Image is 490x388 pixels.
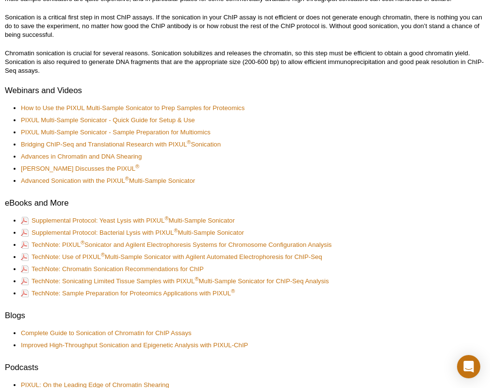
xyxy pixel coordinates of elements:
[195,275,198,281] sup: ®
[21,240,332,250] a: TechNote: PIXUL®Sonicator and Agilent Electrophoresis Systems for Chromosome Configuration Analysis
[21,227,244,238] a: Supplemental Protocol: Bacterial Lysis with PIXUL®Multi-Sample Sonicator
[174,227,178,233] sup: ®
[21,329,192,338] a: Complete Guide to Sonication of Chromatin for ChIP Assays
[5,49,485,75] p: Chromatin sonication is crucial for several reasons. Sonication solubilizes and releases the chro...
[21,252,322,262] a: TechNote: Use of PIXUL®Multi-Sample Sonicator with Agilent Automated Electrophoresis for ChIP-Seq
[81,239,84,245] sup: ®
[21,152,142,161] a: Advances in Chromatin and DNA Shearing
[187,139,191,145] sup: ®
[5,362,485,373] h2: Podcasts
[21,104,245,113] a: How to Use the PIXUL Multi-Sample Sonicator to Prep Samples for Proteomics
[21,164,139,173] a: [PERSON_NAME] Discusses the PIXUL®
[125,175,129,181] sup: ®
[21,288,235,299] a: TechNote: Sample Preparation for Proteomics Applications with PIXUL®
[21,264,204,275] a: TechNote: Chromatin Sonication Recommendations for ChIP
[5,13,485,39] p: Sonication is a critical first step in most ChIP assays. If the sonication in your ChIP assay is ...
[135,163,139,169] sup: ®
[21,128,211,137] a: PIXUL Multi-Sample Sonicator - Sample Preparation for Multiomics
[21,116,195,125] a: PIXUL Multi-Sample Sonicator - Quick Guide for Setup & Use
[21,177,195,185] a: Advanced Sonication with the PIXUL®Multi-Sample Sonicator
[231,288,235,293] sup: ®
[5,197,485,209] h2: eBooks and More
[164,215,168,221] sup: ®
[21,341,248,350] a: Improved High-Throughput Sonication and Epigenetic Analysis with PIXUL-ChIP
[21,276,329,287] a: TechNote: Sonicating Limited Tissue Samples with PIXUL®Multi-Sample Sonicator for ChIP-Seq Analysis
[21,140,221,149] a: Bridging ChIP-Seq and Translational Research with PIXUL®Sonication
[457,355,480,378] div: Open Intercom Messenger
[101,251,105,257] sup: ®
[21,215,235,226] a: Supplemental Protocol: Yeast Lysis with PIXUL®Multi-Sample Sonicator
[5,310,485,322] h2: Blogs
[5,85,485,97] h2: Webinars and Videos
